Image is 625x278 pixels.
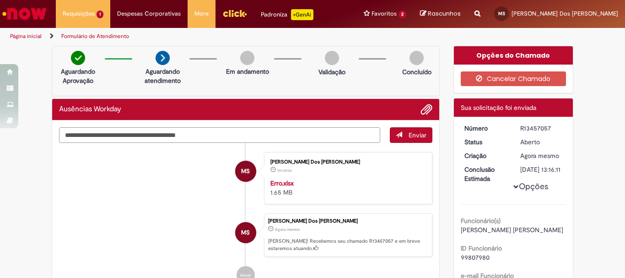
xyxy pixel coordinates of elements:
div: Maria Antonia Nogueira Dos Santos [235,222,256,243]
span: 99807980 [461,253,490,262]
dt: Criação [458,151,514,160]
img: arrow-next.png [156,51,170,65]
dt: Conclusão Estimada [458,165,514,183]
button: Cancelar Chamado [461,71,566,86]
div: Aberto [520,137,563,147]
span: Despesas Corporativas [117,9,181,18]
b: Funcionário(s) [461,217,501,225]
div: [PERSON_NAME] Dos [PERSON_NAME] [268,218,427,224]
div: 28/08/2025 11:16:07 [520,151,563,160]
dt: Status [458,137,514,147]
p: [PERSON_NAME]! Recebemos seu chamado R13457057 e em breve estaremos atuando. [268,238,427,252]
time: 28/08/2025 11:16:07 [275,227,300,232]
p: Validação [318,67,345,76]
span: MS [498,11,505,16]
p: Concluído [402,67,431,76]
ul: Trilhas de página [7,28,410,45]
span: Sua solicitação foi enviada [461,104,536,112]
div: 1.65 MB [270,179,423,197]
div: R13457057 [520,124,563,133]
p: Aguardando Aprovação [56,67,100,85]
img: img-circle-grey.png [409,51,424,65]
img: check-circle-green.png [71,51,85,65]
span: Rascunhos [428,9,461,18]
a: Rascunhos [420,10,461,18]
h2: Ausências Workday Histórico de tíquete [59,105,121,114]
dt: Número [458,124,514,133]
span: Agora mesmo [520,152,559,160]
span: Enviar [409,131,426,139]
li: Maria Antonia Nogueira Dos Santos [59,213,432,257]
span: Favoritos [372,9,397,18]
span: Requisições [63,9,95,18]
div: Padroniza [261,9,313,20]
button: Enviar [390,127,432,143]
span: 2 [399,11,406,18]
textarea: Digite sua mensagem aqui... [59,127,380,143]
a: Página inicial [10,33,42,40]
img: img-circle-grey.png [240,51,254,65]
b: ID Funcionário [461,244,502,252]
span: Agora mesmo [275,227,300,232]
a: Formulário de Atendimento [61,33,129,40]
span: 1 [97,11,103,18]
div: [PERSON_NAME] Dos [PERSON_NAME] [270,159,423,165]
time: 28/08/2025 11:16:07 [520,152,559,160]
span: More [194,9,209,18]
span: [PERSON_NAME] [PERSON_NAME] [461,226,563,234]
span: [PERSON_NAME] Dos [PERSON_NAME] [512,10,618,17]
p: Em andamento [226,67,269,76]
span: MS [241,222,250,244]
p: +GenAi [291,9,313,20]
span: 1m atrás [277,168,292,173]
div: Maria Antonia Nogueira Dos Santos [235,161,256,182]
img: img-circle-grey.png [325,51,339,65]
a: Erro.xlsx [270,179,294,187]
img: click_logo_yellow_360x200.png [222,6,247,20]
span: MS [241,160,250,182]
p: Aguardando atendimento [140,67,185,85]
img: ServiceNow [1,5,48,23]
time: 28/08/2025 11:15:44 [277,168,292,173]
div: [DATE] 13:16:11 [520,165,563,174]
div: Opções do Chamado [454,46,573,65]
button: Adicionar anexos [420,104,432,115]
